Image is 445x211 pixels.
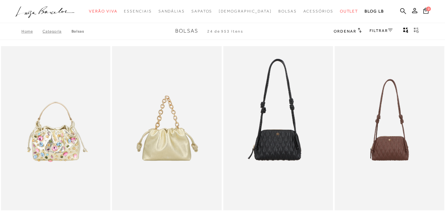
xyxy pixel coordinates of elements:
[89,9,117,13] span: Verão Viva
[335,47,444,209] img: BOLSA MÉDIA EM COURO CAFÉ MATELASSÊ COM ALÇA DE NÓS
[401,27,410,36] button: Mostrar 4 produtos por linha
[175,28,198,34] span: Bolsas
[89,5,117,17] a: noSubCategoriesText
[340,5,358,17] a: noSubCategoriesText
[365,9,384,13] span: BLOG LB
[113,47,221,209] img: BOLSA COM FECHAMENTO POR NÓS E ALÇA DE CORRENTES EM COURO DOURADO PEQUENA
[21,29,42,34] a: Home
[191,9,212,13] span: Sapatos
[71,29,84,34] a: Bolsas
[334,29,356,34] span: Ordenar
[365,5,384,17] a: BLOG LB
[158,5,185,17] a: noSubCategoriesText
[224,47,332,209] a: BOLSA MÉDIA EM COURO PRETO MATELASSÊ COM ALÇA DE NÓS BOLSA MÉDIA EM COURO PRETO MATELASSÊ COM ALÇ...
[224,47,332,209] img: BOLSA MÉDIA EM COURO PRETO MATELASSÊ COM ALÇA DE NÓS
[42,29,71,34] a: Categoria
[370,28,393,33] a: FILTRAR
[335,47,444,209] a: BOLSA MÉDIA EM COURO CAFÉ MATELASSÊ COM ALÇA DE NÓS BOLSA MÉDIA EM COURO CAFÉ MATELASSÊ COM ALÇA ...
[303,9,333,13] span: Acessórios
[191,5,212,17] a: noSubCategoriesText
[278,9,297,13] span: Bolsas
[207,29,243,34] span: 24 de 953 itens
[219,5,272,17] a: noSubCategoriesText
[2,47,110,209] img: BOLSA MÉDIA EM COURO COBRA METAL DOURADO COM PEDRAS APLICADAS
[124,9,152,13] span: Essenciais
[340,9,358,13] span: Outlet
[2,47,110,209] a: BOLSA MÉDIA EM COURO COBRA METAL DOURADO COM PEDRAS APLICADAS BOLSA MÉDIA EM COURO COBRA METAL DO...
[158,9,185,13] span: Sandálias
[278,5,297,17] a: noSubCategoriesText
[426,7,431,11] span: 0
[124,5,152,17] a: noSubCategoriesText
[421,7,431,16] button: 0
[303,5,333,17] a: noSubCategoriesText
[412,27,421,36] button: gridText6Desc
[113,47,221,209] a: BOLSA COM FECHAMENTO POR NÓS E ALÇA DE CORRENTES EM COURO DOURADO PEQUENA BOLSA COM FECHAMENTO PO...
[219,9,272,13] span: [DEMOGRAPHIC_DATA]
